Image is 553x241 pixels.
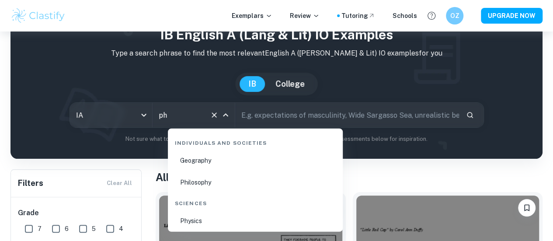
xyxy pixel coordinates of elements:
li: Philosophy [171,172,339,192]
p: Review [290,11,320,21]
button: UPGRADE NOW [481,8,543,24]
li: Physics [171,211,339,231]
button: Bookmark [518,199,536,217]
div: Sciences [171,192,339,211]
span: 5 [92,224,96,234]
a: Schools [393,11,417,21]
p: Exemplars [232,11,272,21]
button: Help and Feedback [424,8,439,23]
span: 6 [65,224,69,234]
div: Individuals and Societies [171,132,339,150]
button: IB [240,76,265,92]
p: Not sure what to search for? You can always look through our example Internal Assessments below f... [17,135,536,143]
button: Search [463,108,477,122]
button: College [267,76,313,92]
button: Clear [208,109,220,121]
button: Close [219,109,232,121]
h6: Filters [18,177,43,189]
h1: IB English A (Lang & Lit) IO examples [17,25,536,45]
h6: Grade [18,208,135,218]
img: Clastify logo [10,7,66,24]
h1: All English A (Lang & Lit) IO Examples [156,169,543,185]
span: 4 [119,224,123,234]
a: Tutoring [341,11,375,21]
input: E.g. expectations of masculinity, Wide Sargasso Sea, unrealistic beauty standards... [235,103,459,127]
li: Geography [171,150,339,171]
h6: OZ [450,11,460,21]
button: OZ [446,7,463,24]
span: 7 [38,224,42,234]
p: Type a search phrase to find the most relevant English A ([PERSON_NAME] & Lit) IO examples for you [17,48,536,59]
div: IA [70,103,152,127]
